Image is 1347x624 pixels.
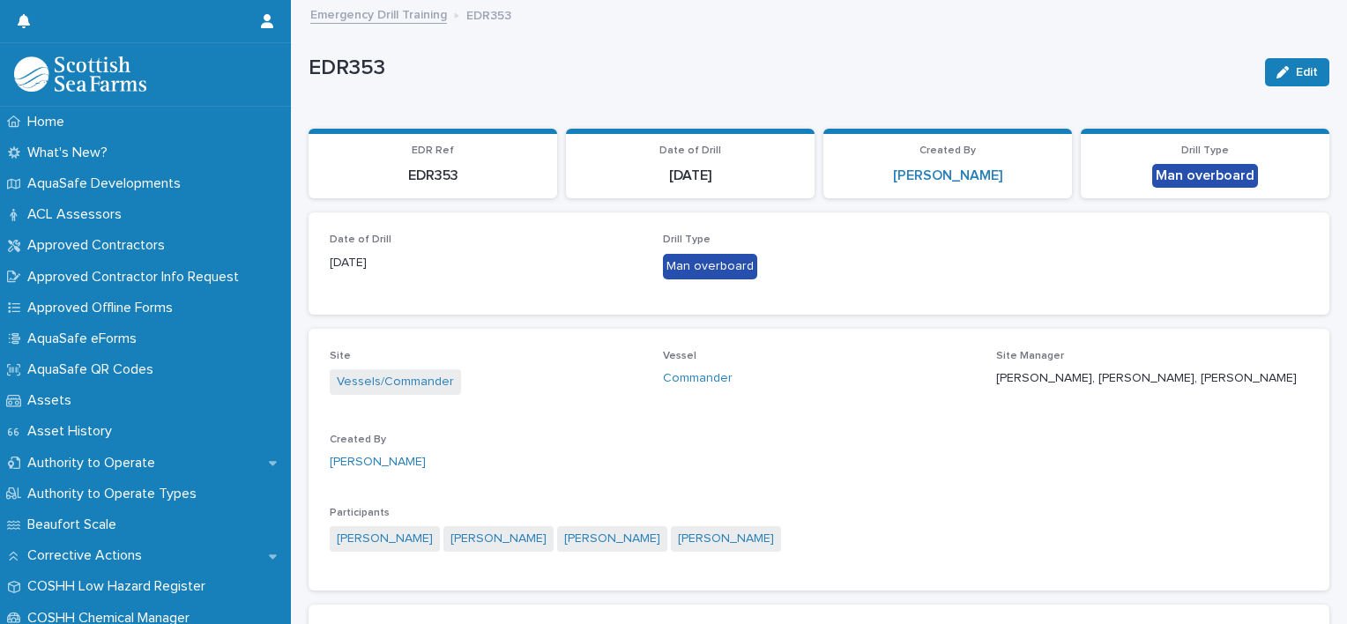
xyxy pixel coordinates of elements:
span: Site [330,351,351,361]
p: What's New? [20,145,122,161]
a: [PERSON_NAME] [893,167,1002,184]
a: [PERSON_NAME] [450,530,547,548]
span: Site Manager [996,351,1064,361]
p: [PERSON_NAME], [PERSON_NAME], [PERSON_NAME] [996,369,1308,388]
p: Approved Contractors [20,237,179,254]
a: [PERSON_NAME] [330,453,426,472]
span: Date of Drill [659,145,721,156]
p: Approved Contractor Info Request [20,269,253,286]
p: AquaSafe QR Codes [20,361,167,378]
p: Authority to Operate Types [20,486,211,502]
span: Drill Type [663,234,711,245]
p: Authority to Operate [20,455,169,472]
span: Participants [330,508,390,518]
img: bPIBxiqnSb2ggTQWdOVV [14,56,146,92]
button: Edit [1265,58,1329,86]
div: Man overboard [663,254,757,279]
p: ACL Assessors [20,206,136,223]
span: Created By [330,435,386,445]
p: COSHH Low Hazard Register [20,578,220,595]
p: Beaufort Scale [20,516,130,533]
p: [DATE] [577,167,804,184]
p: Home [20,114,78,130]
p: [DATE] [330,254,642,272]
a: Emergency Drill Training [310,4,447,24]
span: EDR Ref [412,145,454,156]
span: Created By [919,145,976,156]
span: Date of Drill [330,234,391,245]
span: Vessel [663,351,696,361]
p: EDR353 [466,4,511,24]
p: AquaSafe eForms [20,331,151,347]
a: Commander [663,369,733,388]
p: EDR353 [309,56,1251,81]
a: [PERSON_NAME] [564,530,660,548]
p: Corrective Actions [20,547,156,564]
div: Man overboard [1152,164,1258,188]
p: Assets [20,392,86,409]
span: Edit [1296,66,1318,78]
p: Approved Offline Forms [20,300,187,316]
p: AquaSafe Developments [20,175,195,192]
a: Vessels/Commander [337,373,454,391]
p: EDR353 [319,167,547,184]
a: [PERSON_NAME] [337,530,433,548]
p: Asset History [20,423,126,440]
span: Drill Type [1181,145,1229,156]
a: [PERSON_NAME] [678,530,774,548]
